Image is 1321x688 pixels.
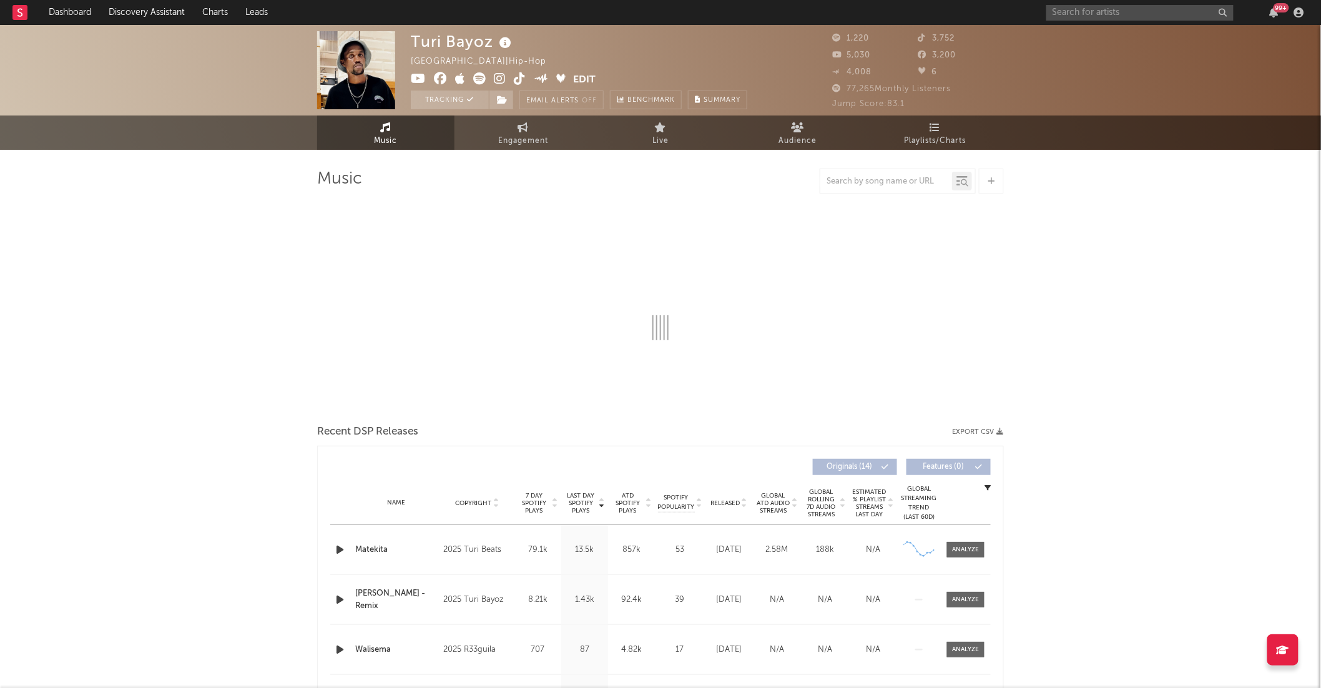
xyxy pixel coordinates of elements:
div: N/A [804,594,846,606]
div: [DATE] [708,644,750,656]
button: Originals(14) [813,459,897,475]
div: N/A [756,644,798,656]
span: 7 Day Spotify Plays [518,492,551,514]
span: ATD Spotify Plays [611,492,644,514]
div: 707 [518,644,558,656]
span: Spotify Popularity [658,493,695,512]
div: 2025 R33guila [443,642,511,657]
a: Music [317,115,454,150]
button: Summary [688,91,747,109]
span: 1,220 [832,34,869,42]
input: Search by song name or URL [820,177,952,187]
span: Recent DSP Releases [317,425,418,440]
span: 3,752 [918,34,955,42]
span: Playlists/Charts [905,134,966,149]
span: Estimated % Playlist Streams Last Day [852,488,886,518]
a: Engagement [454,115,592,150]
div: 2025 Turi Bayoz [443,592,511,607]
div: [GEOGRAPHIC_DATA] | Hip-Hop [411,54,561,69]
a: Live [592,115,729,150]
span: Jump Score: 83.1 [832,100,905,108]
a: Matekita [355,544,437,556]
div: [DATE] [708,544,750,556]
div: 8.21k [518,594,558,606]
div: 79.1k [518,544,558,556]
div: 857k [611,544,652,556]
span: 5,030 [832,51,870,59]
span: Last Day Spotify Plays [564,492,597,514]
a: Walisema [355,644,437,656]
span: Summary [704,97,740,104]
input: Search for artists [1046,5,1234,21]
div: N/A [852,644,894,656]
div: 1.43k [564,594,605,606]
span: Features ( 0 ) [915,463,972,471]
div: Name [355,498,437,508]
button: Email AlertsOff [519,91,604,109]
div: 53 [658,544,702,556]
div: 39 [658,594,702,606]
span: Released [710,499,740,507]
span: Music [375,134,398,149]
span: 3,200 [918,51,956,59]
a: [PERSON_NAME] - Remix [355,587,437,612]
span: 77,265 Monthly Listeners [832,85,951,93]
div: N/A [756,594,798,606]
span: Global ATD Audio Streams [756,492,790,514]
div: [DATE] [708,594,750,606]
div: 2.58M [756,544,798,556]
div: 188k [804,544,846,556]
button: Tracking [411,91,489,109]
button: Edit [574,72,596,88]
span: Engagement [498,134,548,149]
button: Export CSV [952,428,1004,436]
div: 4.82k [611,644,652,656]
span: 4,008 [832,68,872,76]
em: Off [582,97,597,104]
div: 17 [658,644,702,656]
div: 2025 Turi Beats [443,543,511,558]
div: 92.4k [611,594,652,606]
div: N/A [852,594,894,606]
span: Benchmark [627,93,675,108]
div: 87 [564,644,605,656]
span: Global Rolling 7D Audio Streams [804,488,838,518]
span: Originals ( 14 ) [821,463,878,471]
a: Playlists/Charts [867,115,1004,150]
span: Live [652,134,669,149]
div: 13.5k [564,544,605,556]
div: 99 + [1274,3,1289,12]
a: Audience [729,115,867,150]
button: 99+ [1270,7,1279,17]
div: Turi Bayoz [411,31,514,52]
span: 6 [918,68,938,76]
button: Features(0) [906,459,991,475]
div: N/A [852,544,894,556]
a: Benchmark [610,91,682,109]
div: N/A [804,644,846,656]
div: Global Streaming Trend (Last 60D) [900,484,938,522]
span: Audience [779,134,817,149]
span: Copyright [455,499,491,507]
